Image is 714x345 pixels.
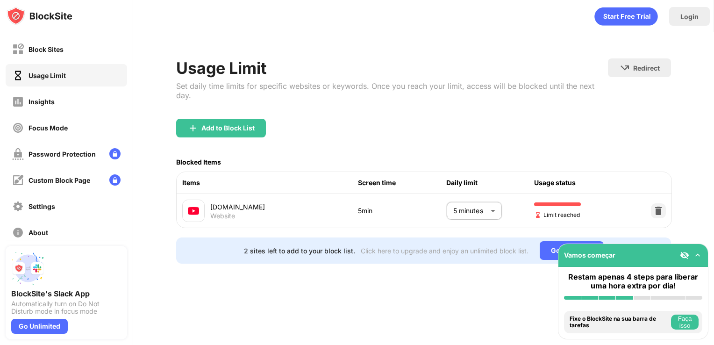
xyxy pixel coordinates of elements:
div: Click here to upgrade and enjoy an unlimited block list. [361,247,528,255]
img: logo-blocksite.svg [7,7,72,25]
div: Usage status [534,178,622,188]
div: animation [594,7,658,26]
button: Faça isso [671,315,699,330]
img: hourglass-end.svg [534,211,542,219]
img: focus-off.svg [12,122,24,134]
p: 5 minutes [453,206,487,216]
div: [DOMAIN_NAME] [210,202,358,212]
div: Custom Block Page [29,176,90,184]
img: lock-menu.svg [109,148,121,159]
div: Daily limit [446,178,534,188]
div: Usage Limit [29,72,66,79]
img: lock-menu.svg [109,174,121,186]
div: 5min [358,206,446,216]
div: Restam apenas 4 steps para liberar uma hora extra por dia! [564,273,702,290]
img: settings-off.svg [12,201,24,212]
div: About [29,229,48,237]
div: Usage Limit [176,58,608,78]
img: password-protection-off.svg [12,148,24,160]
img: block-off.svg [12,43,24,55]
div: Vamos começar [564,251,615,259]
div: Fixe o BlockSite na sua barra de tarefas [570,316,669,329]
div: 2 sites left to add to your block list. [244,247,355,255]
img: about-off.svg [12,227,24,238]
div: Set daily time limits for specific websites or keywords. Once you reach your limit, access will b... [176,81,608,100]
img: insights-off.svg [12,96,24,108]
div: Focus Mode [29,124,68,132]
img: time-usage-on.svg [12,70,24,81]
div: Password Protection [29,150,96,158]
img: omni-setup-toggle.svg [693,251,702,260]
div: Items [182,178,358,188]
div: Go Unlimited [540,241,604,260]
img: favicons [188,205,199,216]
span: Limit reached [534,210,580,219]
img: push-slack.svg [11,252,45,285]
div: Blocked Items [176,158,221,166]
div: BlockSite's Slack App [11,289,121,298]
div: Screen time [358,178,446,188]
div: Login [680,13,699,21]
div: Website [210,212,235,220]
div: Redirect [633,64,660,72]
div: Block Sites [29,45,64,53]
div: Settings [29,202,55,210]
div: Automatically turn on Do Not Disturb mode in focus mode [11,300,121,315]
img: eye-not-visible.svg [680,251,689,260]
img: customize-block-page-off.svg [12,174,24,186]
div: Go Unlimited [11,319,68,334]
div: Insights [29,98,55,106]
div: Add to Block List [201,124,255,132]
